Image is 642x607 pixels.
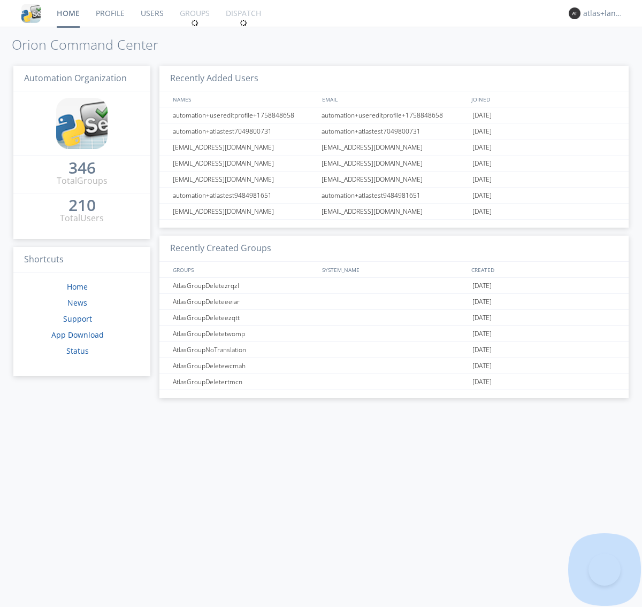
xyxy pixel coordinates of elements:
span: [DATE] [472,139,492,155]
a: AtlasGroupDeleteezqtt[DATE] [159,310,629,326]
a: AtlasGroupNoTranslation[DATE] [159,342,629,358]
div: [EMAIL_ADDRESS][DOMAIN_NAME] [170,155,318,171]
span: [DATE] [472,204,492,220]
h3: Recently Added Users [159,66,629,92]
a: 346 [68,162,96,175]
span: [DATE] [472,172,492,188]
img: cddb5a64eb264b2086981ab96f4c1ba7 [56,98,108,149]
iframe: Toggle Customer Support [588,554,621,586]
div: JOINED [469,91,618,107]
span: [DATE] [472,326,492,342]
span: [DATE] [472,278,492,294]
div: AtlasGroupDeletezrqzl [170,278,318,293]
span: [DATE] [472,358,492,374]
a: 210 [68,200,96,212]
div: AtlasGroupDeleteezqtt [170,310,318,325]
a: AtlasGroupDeletertmcn[DATE] [159,374,629,390]
a: AtlasGroupDeleteeeiar[DATE] [159,294,629,310]
div: 346 [68,162,96,173]
span: [DATE] [472,107,492,123]
a: Support [63,314,92,324]
div: atlas+language+check [583,8,623,19]
div: AtlasGroupDeletetwomp [170,326,318,341]
a: AtlasGroupDeletewcmah[DATE] [159,358,629,374]
div: SYSTEM_NAME [319,262,469,277]
span: [DATE] [472,310,492,326]
span: [DATE] [472,123,492,139]
div: automation+usereditprofile+1758848658 [319,107,470,123]
a: [EMAIL_ADDRESS][DOMAIN_NAME][EMAIL_ADDRESS][DOMAIN_NAME][DATE] [159,204,629,220]
a: [EMAIL_ADDRESS][DOMAIN_NAME][EMAIL_ADDRESS][DOMAIN_NAME][DATE] [159,139,629,155]
div: [EMAIL_ADDRESS][DOMAIN_NAME] [170,172,318,187]
span: [DATE] [472,155,492,172]
div: AtlasGroupDeletertmcn [170,374,318,390]
a: Status [66,346,89,356]
div: AtlasGroupNoTranslation [170,342,318,357]
div: [EMAIL_ADDRESS][DOMAIN_NAME] [319,172,470,187]
div: GROUPS [170,262,317,277]
div: automation+atlastest9484981651 [170,188,318,203]
div: 210 [68,200,96,211]
div: NAMES [170,91,317,107]
a: [EMAIL_ADDRESS][DOMAIN_NAME][EMAIL_ADDRESS][DOMAIN_NAME][DATE] [159,155,629,172]
a: AtlasGroupDeletetwomp[DATE] [159,326,629,342]
span: [DATE] [472,342,492,358]
div: [EMAIL_ADDRESS][DOMAIN_NAME] [319,139,470,155]
div: [EMAIL_ADDRESS][DOMAIN_NAME] [170,204,318,219]
div: [EMAIL_ADDRESS][DOMAIN_NAME] [170,139,318,155]
div: automation+atlastest7049800731 [319,123,470,139]
div: [EMAIL_ADDRESS][DOMAIN_NAME] [319,204,470,219]
div: Total Users [60,212,104,224]
a: automation+usereditprofile+1758848658automation+usereditprofile+1758848658[DATE] [159,107,629,123]
div: AtlasGroupDeleteeeiar [170,294,318,309]
span: Automation Organization [24,72,127,84]
img: spin.svg [191,19,198,27]
a: App Download [51,330,104,340]
img: cddb5a64eb264b2086981ab96f4c1ba7 [21,4,41,23]
a: AtlasGroupDeletezrqzl[DATE] [159,278,629,294]
div: Total Groups [57,175,108,187]
div: AtlasGroupDeletewcmah [170,358,318,373]
img: 373638.png [569,7,580,19]
h3: Recently Created Groups [159,236,629,262]
span: [DATE] [472,188,492,204]
div: CREATED [469,262,618,277]
a: News [67,298,87,308]
div: automation+atlastest9484981651 [319,188,470,203]
img: spin.svg [240,19,247,27]
div: EMAIL [319,91,469,107]
a: automation+atlastest9484981651automation+atlastest9484981651[DATE] [159,188,629,204]
div: automation+atlastest7049800731 [170,123,318,139]
div: [EMAIL_ADDRESS][DOMAIN_NAME] [319,155,470,171]
h3: Shortcuts [13,247,150,273]
a: automation+atlastest7049800731automation+atlastest7049800731[DATE] [159,123,629,139]
a: Home [67,282,88,292]
span: [DATE] [472,374,492,390]
span: [DATE] [472,294,492,310]
div: automation+usereditprofile+1758848658 [170,107,318,123]
a: [EMAIL_ADDRESS][DOMAIN_NAME][EMAIL_ADDRESS][DOMAIN_NAME][DATE] [159,172,629,188]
